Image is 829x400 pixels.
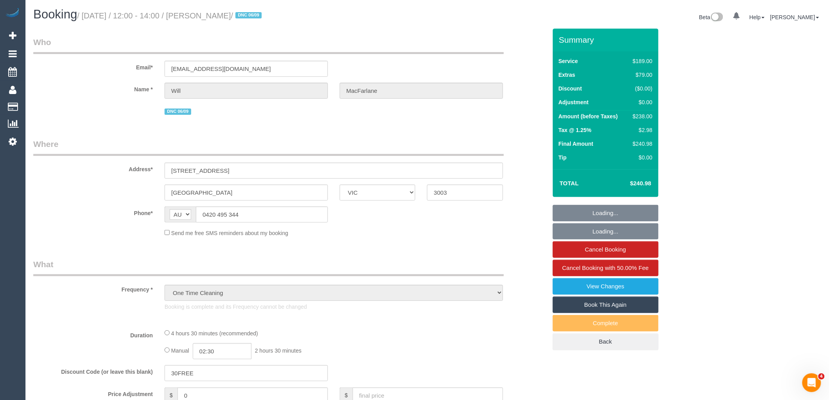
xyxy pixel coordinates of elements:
div: $189.00 [630,57,652,65]
h4: $240.98 [606,180,651,187]
span: 2 hours 30 minutes [255,348,302,354]
a: Help [749,14,765,20]
label: Address* [27,163,159,173]
a: Cancel Booking with 50.00% Fee [553,260,659,276]
input: Last Name* [340,83,503,99]
span: Booking [33,7,77,21]
div: $2.98 [630,126,652,134]
label: Tip [559,154,567,161]
span: Cancel Booking with 50.00% Fee [562,264,649,271]
div: ($0.00) [630,85,652,92]
h3: Summary [559,35,655,44]
img: Automaid Logo [5,8,20,19]
label: Tax @ 1.25% [559,126,592,134]
label: Extras [559,71,576,79]
a: Cancel Booking [553,241,659,258]
a: View Changes [553,278,659,295]
label: Service [559,57,578,65]
div: $238.00 [630,112,652,120]
a: Beta [699,14,724,20]
label: Final Amount [559,140,594,148]
span: / [231,11,264,20]
label: Discount [559,85,582,92]
label: Adjustment [559,98,589,106]
strong: Total [560,180,579,186]
input: Suburb* [165,185,328,201]
img: New interface [710,13,723,23]
iframe: Intercom live chat [802,373,821,392]
legend: What [33,259,504,276]
input: Phone* [196,206,328,223]
label: Name * [27,83,159,93]
label: Price Adjustment [27,387,159,398]
label: Email* [27,61,159,71]
span: 4 hours 30 minutes (recommended) [171,330,258,337]
div: $0.00 [630,154,652,161]
input: Email* [165,61,328,77]
legend: Who [33,36,504,54]
div: $79.00 [630,71,652,79]
input: First Name* [165,83,328,99]
a: [PERSON_NAME] [770,14,819,20]
span: Send me free SMS reminders about my booking [171,230,288,236]
div: $0.00 [630,98,652,106]
span: DNC 06/09 [235,12,262,18]
label: Frequency * [27,283,159,293]
label: Amount (before Taxes) [559,112,618,120]
span: DNC 06/09 [165,109,191,115]
a: Book This Again [553,297,659,313]
p: Booking is complete and its Frequency cannot be changed [165,303,503,311]
legend: Where [33,138,504,156]
label: Duration [27,329,159,339]
label: Discount Code (or leave this blank) [27,365,159,376]
label: Phone* [27,206,159,217]
span: 4 [818,373,825,380]
span: Manual [171,348,189,354]
input: Post Code* [427,185,503,201]
div: $240.98 [630,140,652,148]
small: / [DATE] / 12:00 - 14:00 / [PERSON_NAME] [77,11,264,20]
a: Back [553,333,659,350]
